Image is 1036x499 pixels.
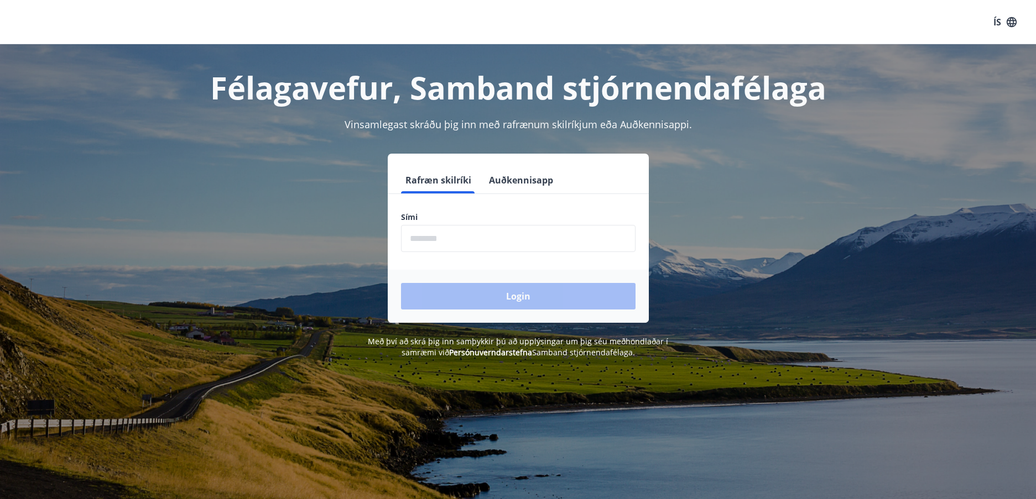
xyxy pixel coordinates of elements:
button: Auðkennisapp [485,167,558,193]
a: Persónuverndarstefna [449,347,532,358]
button: Rafræn skilríki [401,167,476,193]
label: Sími [401,212,636,223]
button: ÍS [987,12,1023,32]
h1: Félagavefur, Samband stjórnendafélaga [133,66,903,108]
span: Vinsamlegast skráðu þig inn með rafrænum skilríkjum eða Auðkennisappi. [345,118,692,131]
span: Með því að skrá þig inn samþykkir þú að upplýsingar um þig séu meðhöndlaðar í samræmi við Samband... [368,336,668,358]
